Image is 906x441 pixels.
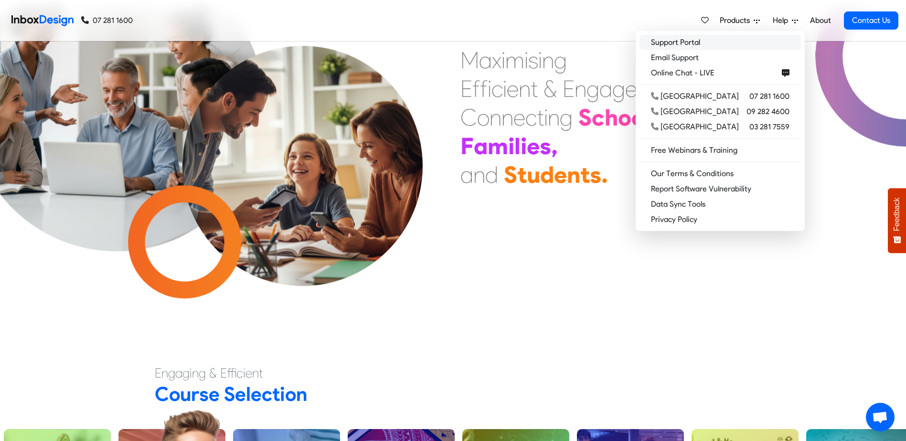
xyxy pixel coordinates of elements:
div: c [491,74,503,103]
span: 07 281 1600 [749,91,789,102]
a: [GEOGRAPHIC_DATA] 03 281 7559 [640,119,801,135]
div: c [592,103,605,131]
div: g [560,103,573,131]
div: n [473,160,485,189]
div: d [540,160,554,189]
div: t [531,74,538,103]
div: a [460,160,473,189]
div: i [524,45,528,74]
span: Online Chat - LIVE [651,67,718,79]
div: t [517,160,527,189]
img: parents_with_child.png [152,1,452,301]
a: Privacy Policy [640,212,801,227]
div: E [563,74,575,103]
div: F [460,131,474,160]
div: f [472,74,480,103]
div: . [601,160,608,189]
div: c [525,103,537,131]
span: 09 282 4600 [746,106,789,117]
a: Contact Us [844,11,898,30]
a: [GEOGRAPHIC_DATA] 09 282 4600 [640,104,801,119]
div: e [527,131,540,160]
div: m [505,45,524,74]
div: Maximising Efficient & Engagement, Connecting Schools, Families, and Students. [460,45,692,189]
div: [GEOGRAPHIC_DATA] [651,106,739,117]
div: C [460,103,477,131]
div: i [503,74,507,103]
a: Data Sync Tools [640,197,801,212]
a: 07 281 1600 [81,15,133,26]
a: About [807,11,833,30]
a: Free Webinars & Training [640,143,801,158]
a: Our Terms & Conditions [640,166,801,181]
div: & [544,74,557,103]
span: Help [773,15,792,26]
div: m [488,131,508,160]
div: e [513,103,525,131]
div: g [586,74,599,103]
div: u [527,160,540,189]
div: M [460,45,479,74]
div: , [551,131,558,160]
div: o [631,103,645,131]
div: t [537,103,544,131]
a: Help [769,11,802,30]
button: Feedback - Show survey [888,188,906,253]
div: o [477,103,490,131]
div: g [612,74,625,103]
span: Products [720,15,754,26]
div: g [554,45,567,74]
div: i [544,103,548,131]
div: t [580,160,590,189]
div: e [507,74,519,103]
div: n [548,103,560,131]
div: n [567,160,580,189]
div: a [474,131,488,160]
div: h [605,103,618,131]
div: n [490,103,501,131]
div: n [519,74,531,103]
div: Products [636,31,805,231]
div: [GEOGRAPHIC_DATA] [651,91,739,102]
a: Products [716,11,764,30]
div: i [538,45,542,74]
div: i [508,131,514,160]
div: [GEOGRAPHIC_DATA] [651,121,739,133]
div: l [514,131,521,160]
div: n [542,45,554,74]
a: Report Software Vulnerability [640,181,801,197]
div: o [618,103,631,131]
span: 03 281 7559 [749,121,789,133]
div: n [501,103,513,131]
div: f [480,74,488,103]
span: Feedback [893,198,901,231]
div: e [554,160,567,189]
div: s [528,45,538,74]
div: S [504,160,517,189]
h2: Course Selection [155,382,752,406]
a: Online Chat - LIVE [640,65,801,81]
div: s [540,131,551,160]
div: E [460,74,472,103]
div: i [501,45,505,74]
div: n [575,74,586,103]
div: a [599,74,612,103]
div: s [590,160,601,189]
div: S [578,103,592,131]
div: i [488,74,491,103]
a: Open chat [866,403,895,431]
a: Support Portal [640,35,801,50]
h4: Engaging & Efficient [155,365,752,382]
div: a [479,45,492,74]
a: [GEOGRAPHIC_DATA] 07 281 1600 [640,89,801,104]
div: e [625,74,637,103]
div: d [485,160,498,189]
div: x [492,45,501,74]
a: Email Support [640,50,801,65]
div: i [521,131,527,160]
